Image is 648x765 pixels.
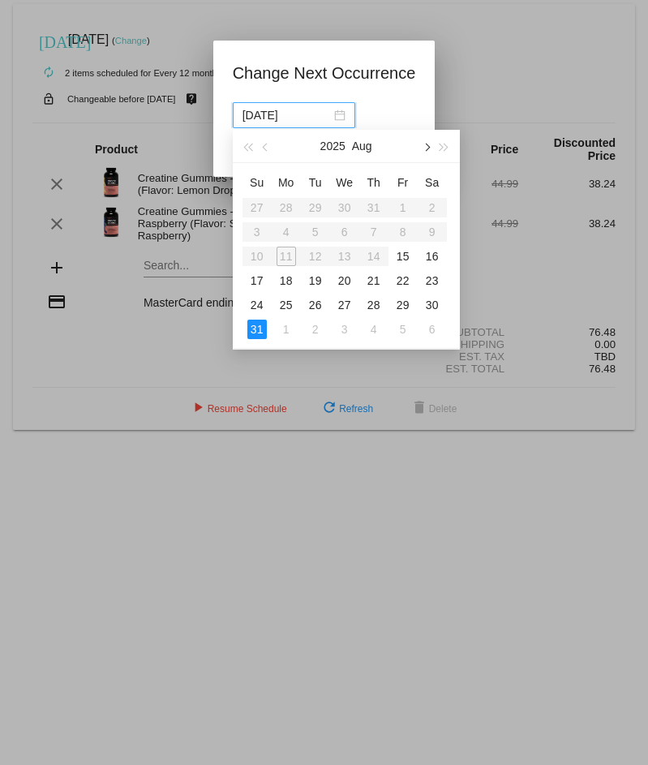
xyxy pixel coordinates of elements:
[247,271,267,290] div: 17
[388,269,418,293] td: 8/22/2025
[335,295,354,315] div: 27
[418,269,447,293] td: 8/23/2025
[393,295,413,315] div: 29
[418,244,447,269] td: 8/16/2025
[242,293,272,317] td: 8/24/2025
[364,320,384,339] div: 4
[239,130,257,162] button: Last year (Control + left)
[242,317,272,342] td: 8/31/2025
[359,293,388,317] td: 8/28/2025
[418,317,447,342] td: 9/6/2025
[423,320,442,339] div: 6
[393,271,413,290] div: 22
[242,269,272,293] td: 8/17/2025
[388,317,418,342] td: 9/5/2025
[352,130,372,162] button: Aug
[247,295,267,315] div: 24
[359,269,388,293] td: 8/21/2025
[359,170,388,196] th: Thu
[301,170,330,196] th: Tue
[301,269,330,293] td: 8/19/2025
[393,320,413,339] div: 5
[330,317,359,342] td: 9/3/2025
[393,247,413,266] div: 15
[306,271,325,290] div: 19
[335,320,354,339] div: 3
[233,60,416,86] h1: Change Next Occurrence
[306,320,325,339] div: 2
[364,271,384,290] div: 21
[306,295,325,315] div: 26
[247,320,267,339] div: 31
[272,170,301,196] th: Mon
[364,295,384,315] div: 28
[388,244,418,269] td: 8/15/2025
[320,130,345,162] button: 2025
[388,170,418,196] th: Fri
[242,106,331,124] input: Select date
[301,317,330,342] td: 9/2/2025
[359,317,388,342] td: 9/4/2025
[277,295,296,315] div: 25
[272,269,301,293] td: 8/18/2025
[301,293,330,317] td: 8/26/2025
[272,317,301,342] td: 9/1/2025
[330,269,359,293] td: 8/20/2025
[418,170,447,196] th: Sat
[418,293,447,317] td: 8/30/2025
[423,295,442,315] div: 30
[272,293,301,317] td: 8/25/2025
[388,293,418,317] td: 8/29/2025
[330,293,359,317] td: 8/27/2025
[423,271,442,290] div: 23
[435,130,453,162] button: Next year (Control + right)
[277,320,296,339] div: 1
[242,170,272,196] th: Sun
[423,247,442,266] div: 16
[257,130,275,162] button: Previous month (PageUp)
[330,170,359,196] th: Wed
[277,271,296,290] div: 18
[335,271,354,290] div: 20
[417,130,435,162] button: Next month (PageDown)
